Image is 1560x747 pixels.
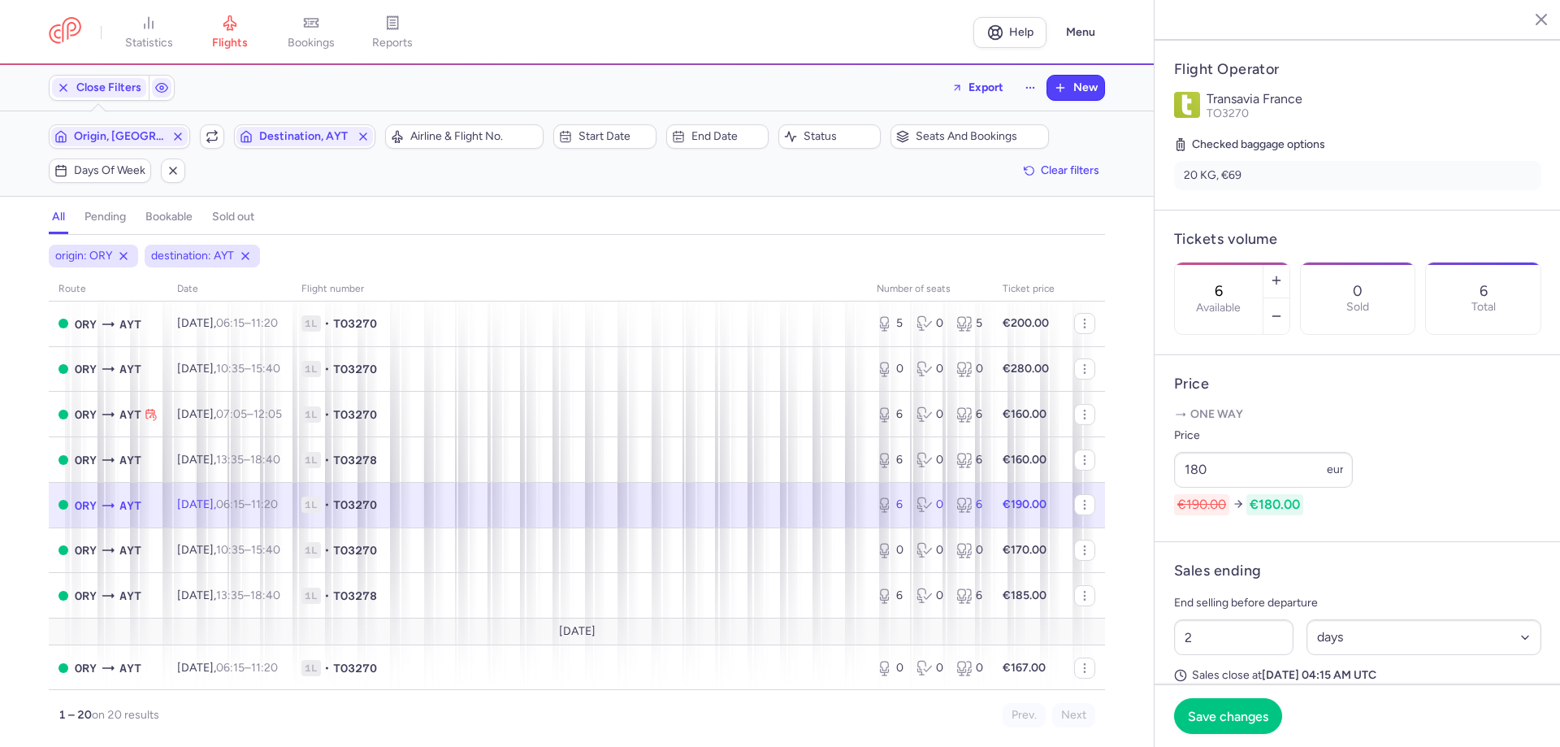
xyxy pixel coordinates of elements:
[324,361,330,377] span: •
[216,661,245,675] time: 06:15
[1262,668,1376,682] strong: [DATE] 04:15 AM UTC
[372,36,413,50] span: reports
[877,588,903,604] div: 6
[76,81,141,94] span: Close Filters
[352,15,433,50] a: reports
[1052,703,1095,727] button: Next
[877,406,903,423] div: 6
[251,316,278,330] time: 11:20
[691,130,763,143] span: End date
[877,660,903,676] div: 0
[216,407,247,421] time: 07:05
[1174,60,1541,79] h4: Flight Operator
[324,497,330,513] span: •
[301,452,321,468] span: 1L
[177,543,280,557] span: [DATE],
[916,315,943,332] div: 0
[301,660,321,676] span: 1L
[216,543,245,557] time: 10:35
[1003,453,1046,467] strong: €160.00
[84,210,126,224] h4: pending
[956,315,983,332] div: 5
[301,361,321,377] span: 1L
[1174,619,1293,655] input: ##
[1174,135,1541,154] h5: Checked baggage options
[877,315,903,332] div: 5
[58,708,92,722] strong: 1 – 20
[1174,494,1229,515] span: €190.00
[216,497,245,511] time: 06:15
[1207,106,1249,120] span: TO3270
[58,500,68,510] span: OPEN
[145,210,193,224] h4: bookable
[1353,283,1363,299] p: 0
[1174,452,1353,488] input: ---
[553,124,656,149] button: Start date
[916,130,1043,143] span: Seats and bookings
[804,130,875,143] span: Status
[92,708,159,722] span: on 20 results
[251,543,280,557] time: 15:40
[993,277,1064,302] th: Ticket price
[1246,494,1303,515] span: €180.00
[251,497,278,511] time: 11:20
[956,452,983,468] div: 6
[49,124,190,149] button: Origin, [GEOGRAPHIC_DATA]
[177,661,278,675] span: [DATE],
[1174,375,1541,393] h4: Price
[234,124,375,149] button: Destination, AYT
[216,453,280,467] span: –
[75,659,97,677] span: Orly, Paris, France
[301,588,321,604] span: 1L
[119,315,141,333] span: Antalya, Antalya, Turkey
[1003,703,1046,727] button: Prev.
[956,361,983,377] div: 0
[1056,17,1105,48] button: Menu
[1174,161,1541,190] li: 20 KG, €69
[941,75,1014,101] button: Export
[324,406,330,423] span: •
[49,17,81,47] a: CitizenPlane red outlined logo
[1047,76,1104,100] button: New
[1073,81,1098,94] span: New
[1003,543,1046,557] strong: €170.00
[301,406,321,423] span: 1L
[916,452,943,468] div: 0
[1003,497,1046,511] strong: €190.00
[189,15,271,50] a: flights
[867,277,993,302] th: number of seats
[177,497,278,511] span: [DATE],
[119,406,141,423] span: AYT
[877,542,903,558] div: 0
[956,660,983,676] div: 0
[253,407,282,421] time: 12:05
[216,316,278,330] span: –
[890,124,1049,149] button: Seats and bookings
[119,451,141,469] span: Antalya, Antalya, Turkey
[216,588,244,602] time: 13:35
[1003,407,1046,421] strong: €160.00
[333,452,377,468] span: TO3278
[324,315,330,332] span: •
[578,130,650,143] span: Start date
[333,361,377,377] span: TO3270
[74,130,165,143] span: Origin, [GEOGRAPHIC_DATA]
[1041,164,1099,176] span: Clear filters
[333,588,377,604] span: TO3278
[1480,283,1488,299] p: 6
[108,15,189,50] a: statistics
[1174,426,1353,445] label: Price
[216,362,245,376] time: 10:35
[177,407,282,421] span: [DATE],
[1009,26,1033,38] span: Help
[1327,463,1344,476] span: eur
[1003,362,1049,376] strong: €280.00
[212,210,254,224] h4: sold out
[333,542,377,558] span: TO3270
[216,407,282,421] span: –
[333,497,377,513] span: TO3270
[559,625,596,638] span: [DATE]
[1174,668,1541,683] p: Sales close at
[324,660,330,676] span: •
[125,36,173,50] span: statistics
